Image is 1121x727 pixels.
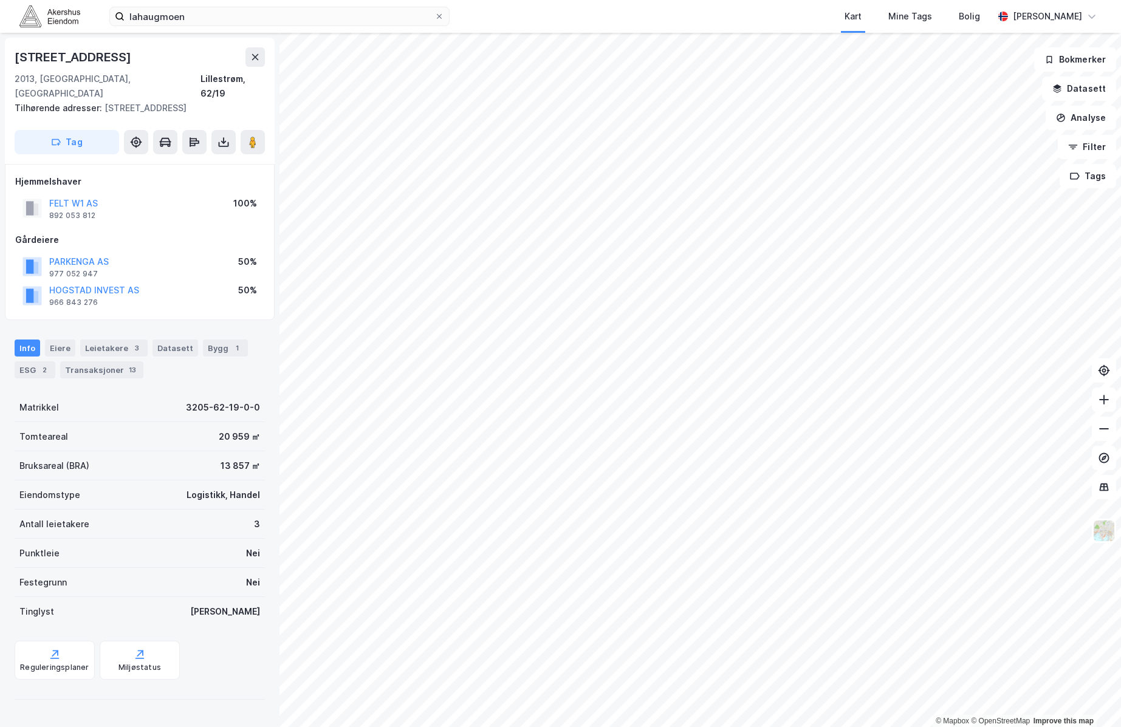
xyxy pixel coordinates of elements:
[15,340,40,357] div: Info
[1060,669,1121,727] iframe: Chat Widget
[118,663,161,672] div: Miljøstatus
[233,196,257,211] div: 100%
[49,211,95,220] div: 892 053 812
[959,9,980,24] div: Bolig
[1058,135,1116,159] button: Filter
[186,400,260,415] div: 3205-62-19-0-0
[1034,717,1094,725] a: Improve this map
[971,717,1030,725] a: OpenStreetMap
[15,174,264,189] div: Hjemmelshaver
[38,364,50,376] div: 2
[1042,77,1116,101] button: Datasett
[238,254,257,269] div: 50%
[15,103,105,113] span: Tilhørende adresser:
[187,488,260,502] div: Logistikk, Handel
[19,5,80,27] img: akershus-eiendom-logo.9091f326c980b4bce74ccdd9f866810c.svg
[19,575,67,590] div: Festegrunn
[126,364,139,376] div: 13
[15,233,264,247] div: Gårdeiere
[19,546,60,561] div: Punktleie
[153,340,198,357] div: Datasett
[20,663,89,672] div: Reguleringsplaner
[80,340,148,357] div: Leietakere
[1060,164,1116,188] button: Tags
[888,9,932,24] div: Mine Tags
[246,546,260,561] div: Nei
[15,130,119,154] button: Tag
[231,342,243,354] div: 1
[1060,669,1121,727] div: Kontrollprogram for chat
[1046,106,1116,130] button: Analyse
[845,9,862,24] div: Kart
[219,429,260,444] div: 20 959 ㎡
[19,400,59,415] div: Matrikkel
[19,429,68,444] div: Tomteareal
[60,361,143,378] div: Transaksjoner
[19,517,89,531] div: Antall leietakere
[19,604,54,619] div: Tinglyst
[190,604,260,619] div: [PERSON_NAME]
[131,342,143,354] div: 3
[15,72,201,101] div: 2013, [GEOGRAPHIC_DATA], [GEOGRAPHIC_DATA]
[19,488,80,502] div: Eiendomstype
[49,298,98,307] div: 966 843 276
[201,72,265,101] div: Lillestrøm, 62/19
[15,101,255,115] div: [STREET_ADDRESS]
[1092,519,1116,542] img: Z
[254,517,260,531] div: 3
[1013,9,1082,24] div: [PERSON_NAME]
[45,340,75,357] div: Eiere
[15,361,55,378] div: ESG
[203,340,248,357] div: Bygg
[125,7,434,26] input: Søk på adresse, matrikkel, gårdeiere, leietakere eller personer
[19,459,89,473] div: Bruksareal (BRA)
[49,269,98,279] div: 977 052 947
[246,575,260,590] div: Nei
[936,717,969,725] a: Mapbox
[238,283,257,298] div: 50%
[15,47,134,67] div: [STREET_ADDRESS]
[1034,47,1116,72] button: Bokmerker
[221,459,260,473] div: 13 857 ㎡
